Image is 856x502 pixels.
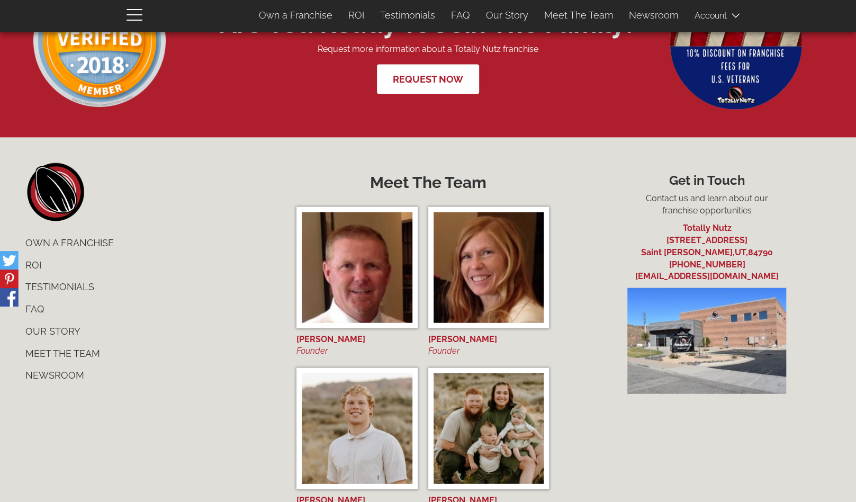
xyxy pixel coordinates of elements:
[428,334,549,346] div: [PERSON_NAME]
[372,4,443,26] a: Testimonials
[17,232,281,254] a: Own a Franchise
[635,271,779,281] a: [EMAIL_ADDRESS][DOMAIN_NAME]
[296,174,560,191] h2: Meet The Team
[443,4,478,26] a: FAQ
[434,373,544,484] img: Miles
[575,235,839,257] a: [STREET_ADDRESS] Saint [PERSON_NAME],UT,84790
[428,345,549,357] div: Founder
[296,207,418,357] a: Matt Barker [PERSON_NAME] Founder
[17,276,281,298] a: Testimonials
[627,288,786,394] img: Totally Nutz Building
[682,223,731,233] a: Totally Nutz
[296,334,418,346] div: [PERSON_NAME]
[17,320,281,343] a: Our Story
[735,247,746,257] span: UT
[428,207,549,357] a: Yvette Barker [PERSON_NAME] Founder
[302,373,412,484] img: Dawson Barker
[26,163,84,221] a: home
[340,4,372,26] a: ROI
[17,254,281,276] a: ROI
[251,4,340,26] a: Own a Franchise
[575,193,839,217] p: Contact us and learn about our franchise opportunities
[17,343,281,365] a: Meet The Team
[621,4,686,26] a: Newsroom
[748,247,773,257] span: 84790
[536,4,621,26] a: Meet The Team
[575,235,839,247] div: [STREET_ADDRESS]
[186,43,669,56] p: Request more information about a Totally Nutz franchise
[17,298,281,320] a: FAQ
[17,364,281,387] a: Newsroom
[669,259,745,270] a: [PHONE_NUMBER]
[376,64,480,95] a: Request Now
[302,212,412,323] img: Matt Barker
[575,174,839,187] h3: Get in Touch
[478,4,536,26] a: Our Story
[434,212,544,323] img: Yvette Barker
[296,345,418,357] div: Founder
[641,247,733,257] span: Saint [PERSON_NAME]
